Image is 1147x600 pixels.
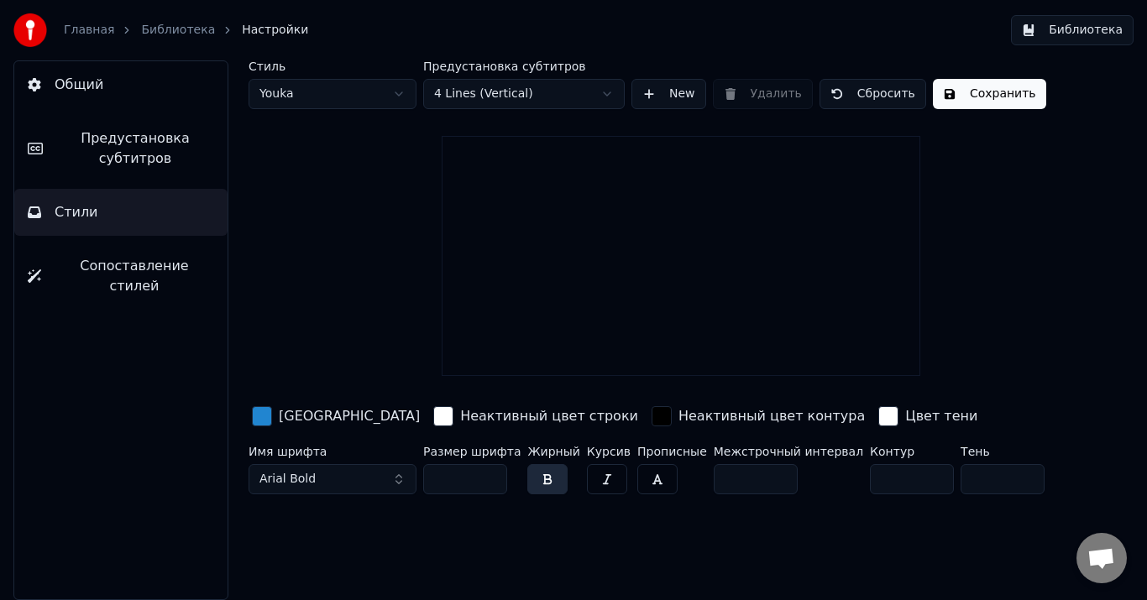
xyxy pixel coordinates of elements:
[13,13,47,47] img: youka
[820,79,926,109] button: Сбросить
[1076,533,1127,583] a: Открытый чат
[460,406,638,426] div: Неактивный цвет строки
[249,403,423,430] button: [GEOGRAPHIC_DATA]
[527,446,579,457] label: Жирный
[933,79,1046,109] button: Сохранить
[55,256,214,296] span: Сопоставление стилей
[14,61,228,108] button: Общий
[249,446,416,457] label: Имя шрифта
[648,403,868,430] button: Неактивный цвет контура
[430,403,642,430] button: Неактивный цвет строки
[678,406,865,426] div: Неактивный цвет контура
[14,189,228,236] button: Стили
[714,446,863,457] label: Межстрочный интервал
[423,446,521,457] label: Размер шрифта
[875,403,981,430] button: Цвет тени
[14,243,228,310] button: Сопоставление стилей
[631,79,706,109] button: New
[905,406,977,426] div: Цвет тени
[279,406,420,426] div: [GEOGRAPHIC_DATA]
[64,22,114,39] a: Главная
[141,22,215,39] a: Библиотека
[423,60,625,72] label: Предустановка субтитров
[637,446,707,457] label: Прописные
[1011,15,1134,45] button: Библиотека
[64,22,308,39] nav: breadcrumb
[259,471,316,488] span: Arial Bold
[55,75,103,95] span: Общий
[55,202,98,222] span: Стили
[242,22,308,39] span: Настройки
[14,115,228,182] button: Предустановка субтитров
[587,446,631,457] label: Курсив
[961,446,1045,457] label: Тень
[870,446,954,457] label: Контур
[249,60,416,72] label: Стиль
[56,128,214,169] span: Предустановка субтитров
